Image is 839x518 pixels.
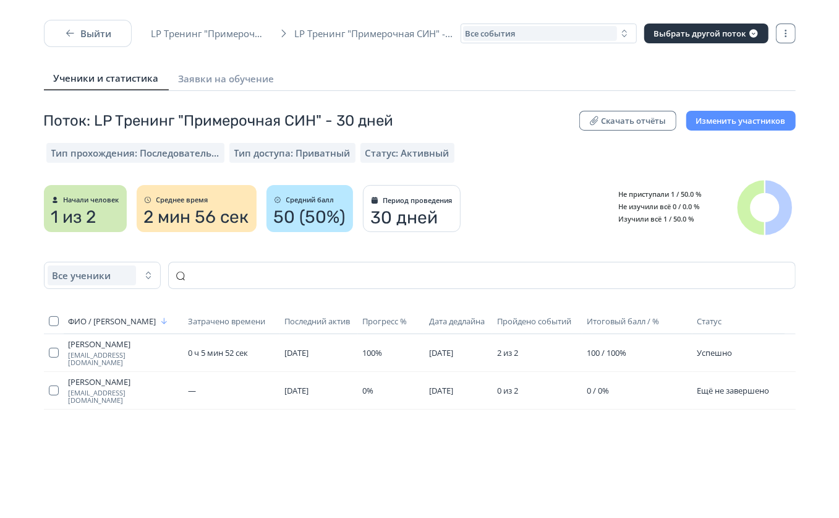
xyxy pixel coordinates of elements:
[461,24,637,43] button: Все события
[285,314,353,329] button: Последний актив
[587,316,660,326] span: Итоговый балл / %
[363,347,383,358] span: 100%
[188,385,196,396] span: —
[609,214,694,223] span: Изучили всё 1 / 50.0 %
[429,314,487,329] button: Дата дедлайна
[497,316,571,326] span: Пройдено событий
[363,314,410,329] button: Прогресс %
[371,208,438,228] span: 30 дней
[188,314,268,329] button: Затрачено времени
[69,352,178,366] span: [EMAIL_ADDRESS][DOMAIN_NAME]
[44,262,161,289] button: Все ученики
[188,316,265,326] span: Затрачено времени
[144,207,249,227] span: 2 мин 56 сек
[609,189,702,199] span: Не приступали 1 / 50.0 %
[429,316,485,326] span: Дата дедлайна
[234,147,351,159] span: Тип доступа: Приватный
[44,111,394,131] span: Поток: LP Тренинг "Примерочная СИН" - 30 дней
[69,339,178,349] span: [PERSON_NAME]
[156,196,208,204] span: Среднее время
[383,197,453,204] span: Период проведения
[286,196,334,204] span: Средний балл
[697,347,733,358] span: Успешно
[579,111,676,131] button: Скачать отчёты
[179,72,275,85] span: Заявки на обучение
[587,385,610,396] span: 0 / 0%
[697,385,770,396] span: Ещё не завершено
[466,28,516,38] span: Все события
[151,27,273,40] span: LP Тренинг "Примерочная СИН"
[188,347,248,358] span: 0 ч 5 мин 52 сек
[697,316,722,327] span: Статус
[69,377,178,387] span: [PERSON_NAME]
[497,314,574,329] button: Пройдено событий
[274,207,346,227] span: 50 (50%)
[54,72,159,84] span: Ученики и статистика
[497,347,518,358] span: 2 из 2
[285,385,309,396] span: [DATE]
[69,377,178,404] a: [PERSON_NAME][EMAIL_ADDRESS][DOMAIN_NAME]
[363,316,407,326] span: Прогресс %
[429,347,453,358] span: [DATE]
[69,339,178,366] a: [PERSON_NAME][EMAIL_ADDRESS][DOMAIN_NAME]
[609,202,700,211] span: Не изучили всё 0 / 0.0 %
[295,27,461,40] span: LP Тренинг "Примерочная СИН" -...
[686,111,796,131] button: Изменить участников
[587,314,662,329] button: Итоговый балл / %
[497,385,518,396] span: 0 из 2
[365,147,449,159] span: Статус: Активный
[285,316,351,326] span: Последний актив
[587,347,627,358] span: 100 / 100%
[429,385,453,396] span: [DATE]
[285,347,309,358] span: [DATE]
[69,316,156,326] span: ФИО / [PERSON_NAME]
[44,20,132,47] button: Выйти
[69,389,178,404] span: [EMAIL_ADDRESS][DOMAIN_NAME]
[363,385,374,396] span: 0%
[69,314,171,329] button: ФИО / [PERSON_NAME]
[53,269,111,282] span: Все ученики
[64,196,119,204] span: Начали человек
[644,24,769,43] button: Выбрать другой поток
[51,207,96,227] span: 1 из 2
[51,147,219,159] span: Тип прохождения: Последовательный режим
